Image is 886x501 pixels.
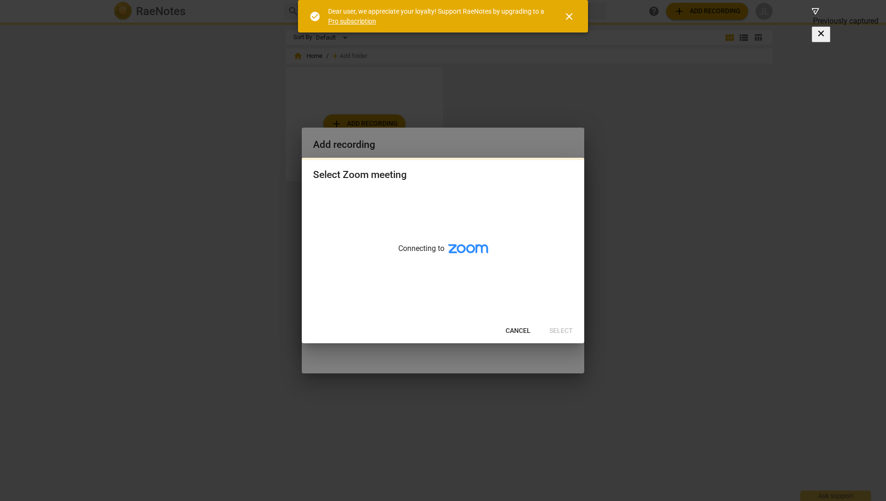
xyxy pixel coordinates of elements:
[506,326,531,336] span: Cancel
[564,11,575,22] span: close
[328,17,376,25] a: Pro subscription
[313,169,407,181] div: Select Zoom meeting
[558,5,580,28] button: Close
[309,11,321,22] span: check_circle
[498,323,538,339] button: Cancel
[302,190,584,319] div: Connecting to
[328,7,547,26] div: Dear user, we appreciate your loyalty! Support RaeNotes by upgrading to a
